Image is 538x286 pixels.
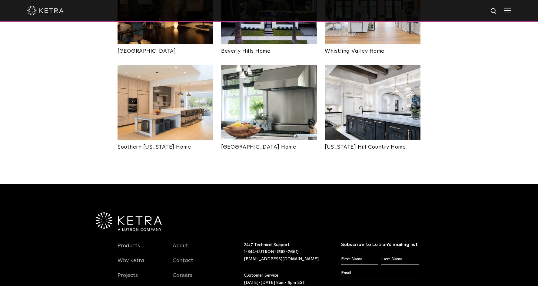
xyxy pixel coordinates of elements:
[504,8,511,13] img: Hamburger%20Nav.svg
[27,6,64,15] img: ketra-logo-2019-white
[173,272,192,286] a: Careers
[341,268,419,279] input: Email
[118,272,138,286] a: Projects
[244,242,326,263] p: 24/7 Technical Support:
[341,254,378,265] input: First Name
[490,8,498,15] img: search icon
[221,44,317,54] a: Beverly Hills Home
[118,257,144,271] a: Why Ketra
[173,257,193,271] a: Contact
[325,44,420,54] a: Whistling Valley Home
[96,212,162,231] img: Ketra-aLutronCo_White_RGB
[221,140,317,150] a: [GEOGRAPHIC_DATA] Home
[325,65,420,140] img: New-Project-Page-hero-(3x)_0017_Elledge_Kitchen_PistonDesign
[221,65,317,140] img: New-Project-Page-hero-(3x)_0003_Southampton_Hero_DT
[118,65,213,140] img: New-Project-Page-hero-(3x)_0014_Ketra-12
[118,44,213,54] a: [GEOGRAPHIC_DATA]
[173,242,188,256] a: About
[118,242,140,256] a: Products
[325,140,420,150] a: [US_STATE] Hill Country Home
[118,140,213,150] a: Southern [US_STATE] Home
[244,257,319,261] a: [EMAIL_ADDRESS][DOMAIN_NAME]
[381,254,419,265] input: Last Name
[341,242,419,248] h3: Subscribe to Lutron’s mailing list
[244,250,299,254] a: 1-844-LUTRON1 (588-7661)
